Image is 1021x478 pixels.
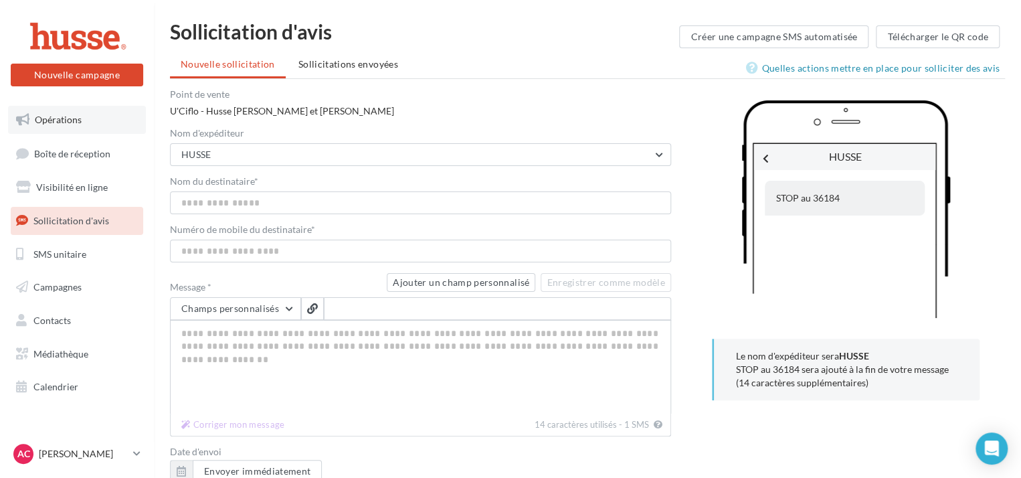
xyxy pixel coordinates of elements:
p: Le nom d'expéditeur sera STOP au 36184 sera ajouté à la fin de votre message (14 caractères suppl... [735,349,958,390]
label: Message * [170,283,381,292]
a: Sollicitation d'avis [8,207,146,235]
span: Calendrier [33,381,78,392]
a: Quelles actions mettre en place pour solliciter des avis [745,60,1005,76]
a: AC [PERSON_NAME] [11,441,143,467]
button: Champs personnalisés [170,297,301,320]
button: Corriger mon message 14 caractères utilisés - 1 SMS [650,416,664,433]
a: Visibilité en ligne [8,173,146,202]
span: Visibilité en ligne [36,181,108,193]
label: Point de vente [170,90,671,99]
span: Médiathèque [33,348,88,360]
span: HUSSE [181,149,211,160]
label: Nom du destinataire [170,177,671,186]
button: Créer une campagne SMS automatisée [679,25,868,48]
span: Opérations [35,114,82,125]
b: HUSSE [838,350,868,362]
span: Boîte de réception [34,147,110,159]
span: 14 caractères utilisés - [534,419,622,430]
a: Contacts [8,307,146,335]
span: Sollicitations envoyées [298,58,398,70]
div: STOP au 36184 [765,181,925,216]
a: Campagnes [8,273,146,301]
span: AC [17,447,30,461]
span: Sollicitation d'avis [33,215,109,226]
button: Nouvelle campagne [11,64,143,86]
span: HUSSE [828,150,861,163]
a: Opérations [8,106,146,134]
div: Sollicitation d'avis [170,21,679,42]
div: U'Ciflo - Husse [PERSON_NAME] et [PERSON_NAME] [170,90,671,118]
a: Médiathèque [8,340,146,368]
div: Open Intercom Messenger [976,432,1008,465]
button: Télécharger le QR code [876,25,1000,48]
span: Campagnes [33,281,82,293]
span: Contacts [33,315,71,326]
a: Calendrier [8,373,146,401]
a: SMS unitaire [8,240,146,268]
button: Enregistrer comme modèle [541,273,670,292]
label: Nom d'expéditeur [170,129,671,138]
a: Boîte de réception [8,139,146,168]
button: HUSSE [170,143,671,166]
span: 1 SMS [624,419,648,430]
label: Numéro de mobile du destinataire [170,225,671,234]
p: [PERSON_NAME] [39,447,128,461]
button: Ajouter un champ personnalisé [387,273,535,292]
button: 14 caractères utilisés - 1 SMS [176,416,290,433]
span: SMS unitaire [33,248,86,259]
label: Date d'envoi [170,447,671,457]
